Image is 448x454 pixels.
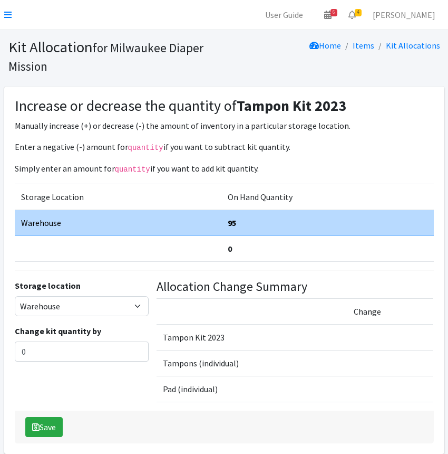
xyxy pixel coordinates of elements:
[309,40,341,51] a: Home
[364,4,444,25] a: [PERSON_NAME]
[157,351,347,376] td: Tampons (individual)
[157,325,347,351] td: Tampon Kit 2023
[15,210,221,235] td: Warehouse
[228,217,236,228] strong: 95
[15,325,101,337] label: Change kit quantity by
[316,4,340,25] a: 6
[8,40,203,74] small: for Milwaukee Diaper Mission
[386,40,440,51] a: Kit Allocations
[8,38,220,74] h1: Kit Allocation
[340,4,364,25] a: 4
[221,184,434,210] td: On Hand Quantity
[15,97,434,115] h3: Increase or decrease the quantity of
[347,299,434,325] td: Change
[15,279,81,292] label: Storage location
[237,96,346,115] strong: Tampon Kit 2023
[353,40,374,51] a: Items
[128,144,163,152] code: quantity
[228,243,232,254] strong: 0
[257,4,311,25] a: User Guide
[355,9,362,16] span: 4
[15,184,221,210] td: Storage Location
[15,140,434,154] p: Enter a negative (-) amount for if you want to subtract kit quantity.
[330,9,337,16] span: 6
[157,279,433,295] h4: Allocation Change Summary
[115,165,150,174] code: quantity
[157,376,347,402] td: Pad (individual)
[25,417,63,437] button: Save
[15,119,434,132] p: Manually increase (+) or decrease (-) the amount of inventory in a particular storage location.
[15,162,434,175] p: Simply enter an amount for if you want to add kit quantity.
